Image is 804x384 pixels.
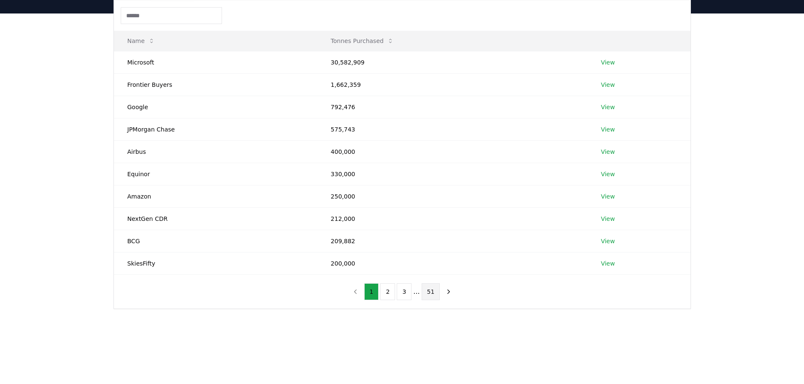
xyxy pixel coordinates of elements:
td: BCG [114,230,317,252]
td: Microsoft [114,51,317,73]
a: View [601,103,615,111]
td: 212,000 [317,207,587,230]
button: 1 [364,283,379,300]
a: View [601,192,615,201]
a: View [601,148,615,156]
td: 250,000 [317,185,587,207]
a: View [601,58,615,67]
button: next page [441,283,456,300]
button: 51 [422,283,440,300]
td: 209,882 [317,230,587,252]
td: Google [114,96,317,118]
td: Equinor [114,163,317,185]
td: 200,000 [317,252,587,274]
td: 575,743 [317,118,587,140]
td: 330,000 [317,163,587,185]
li: ... [413,287,420,297]
td: NextGen CDR [114,207,317,230]
a: View [601,259,615,268]
td: 400,000 [317,140,587,163]
a: View [601,81,615,89]
td: JPMorgan Chase [114,118,317,140]
button: Name [121,32,162,49]
td: 1,662,359 [317,73,587,96]
button: 3 [397,283,411,300]
td: 30,582,909 [317,51,587,73]
td: Frontier Buyers [114,73,317,96]
a: View [601,237,615,245]
button: Tonnes Purchased [324,32,401,49]
td: 792,476 [317,96,587,118]
button: 2 [380,283,395,300]
td: SkiesFifty [114,252,317,274]
a: View [601,125,615,134]
td: Airbus [114,140,317,163]
td: Amazon [114,185,317,207]
a: View [601,215,615,223]
a: View [601,170,615,178]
